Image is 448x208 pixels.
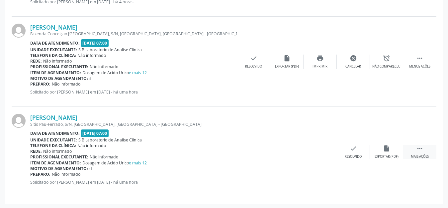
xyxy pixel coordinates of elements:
[30,64,88,70] b: Profissional executante:
[30,53,76,58] b: Telefone da clínica:
[129,160,147,166] a: e mais 12
[30,148,42,154] b: Rede:
[416,55,423,62] i: 
[245,64,262,69] div: Resolvido
[90,64,118,70] span: Não informado
[52,81,80,87] span: Não informado
[345,64,361,69] div: Cancelar
[372,64,401,69] div: Não compareceu
[30,154,88,160] b: Profissional executante:
[30,166,88,171] b: Motivo de agendamento:
[409,64,430,69] div: Menos ações
[12,24,26,38] img: img
[416,145,423,152] i: 
[350,55,357,62] i: cancel
[129,70,147,76] a: e mais 12
[43,58,72,64] span: Não informado
[89,166,92,171] span: d
[30,143,76,148] b: Telefone da clínica:
[52,171,80,177] span: Não informado
[78,137,142,143] span: S B Laboratorio de Analise Clinica
[411,154,429,159] div: Mais ações
[30,76,88,81] b: Motivo de agendamento:
[43,148,72,154] span: Não informado
[30,70,81,76] b: Item de agendamento:
[30,121,337,127] div: Sitio Pau-Ferrado, S/N, [GEOGRAPHIC_DATA], [GEOGRAPHIC_DATA] - [GEOGRAPHIC_DATA]
[30,114,77,121] a: [PERSON_NAME]
[30,81,50,87] b: Preparo:
[313,64,327,69] div: Imprimir
[81,39,109,47] span: [DATE] 07:00
[81,129,109,137] span: [DATE] 07:00
[30,171,50,177] b: Preparo:
[77,53,106,58] span: Não informado
[82,160,147,166] span: Dosagem de Acido Urico
[78,47,142,53] span: S B Laboratorio de Analise Clinica
[30,40,80,46] b: Data de atendimento:
[82,70,147,76] span: Dosagem de Acido Urico
[90,154,118,160] span: Não informado
[283,55,291,62] i: insert_drive_file
[30,179,337,185] p: Solicitado por [PERSON_NAME] em [DATE] - há uma hora
[275,64,299,69] div: Exportar (PDF)
[77,143,106,148] span: Não informado
[345,154,362,159] div: Resolvido
[383,145,390,152] i: insert_drive_file
[30,130,80,136] b: Data de atendimento:
[30,160,81,166] b: Item de agendamento:
[375,154,399,159] div: Exportar (PDF)
[30,31,237,37] div: Fazenda Conceiçao [GEOGRAPHIC_DATA], S/N, [GEOGRAPHIC_DATA], [GEOGRAPHIC_DATA] - [GEOGRAPHIC_DATA]
[250,55,257,62] i: check
[30,89,237,95] p: Solicitado por [PERSON_NAME] em [DATE] - há uma hora
[383,55,390,62] i: alarm_off
[12,114,26,128] img: img
[30,24,77,31] a: [PERSON_NAME]
[30,47,77,53] b: Unidade executante:
[30,137,77,143] b: Unidade executante:
[350,145,357,152] i: check
[89,76,91,81] span: s
[30,58,42,64] b: Rede:
[316,55,324,62] i: print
